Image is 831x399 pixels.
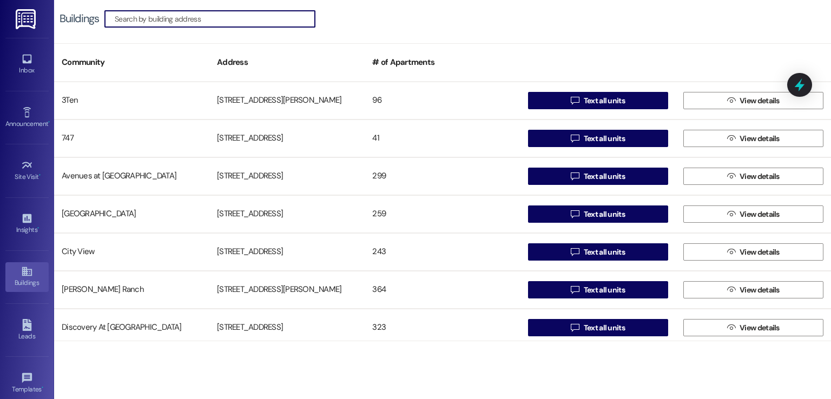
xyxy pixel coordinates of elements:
[365,317,520,338] div: 323
[37,224,39,232] span: •
[683,92,823,109] button: View details
[5,156,49,185] a: Site Visit •
[528,319,668,336] button: Text all units
[727,172,735,181] i: 
[365,279,520,301] div: 364
[48,118,50,126] span: •
[54,165,209,187] div: Avenues at [GEOGRAPHIC_DATA]
[5,369,49,398] a: Templates •
[740,322,780,334] span: View details
[584,209,625,220] span: Text all units
[60,13,99,24] div: Buildings
[5,209,49,238] a: Insights •
[683,130,823,147] button: View details
[584,171,625,182] span: Text all units
[683,243,823,261] button: View details
[365,241,520,263] div: 243
[727,323,735,332] i: 
[365,49,520,76] div: # of Apartments
[528,243,668,261] button: Text all units
[571,96,579,105] i: 
[209,49,365,76] div: Address
[727,210,735,218] i: 
[42,384,43,391] span: •
[584,133,625,144] span: Text all units
[584,284,625,296] span: Text all units
[740,171,780,182] span: View details
[571,172,579,181] i: 
[365,165,520,187] div: 299
[528,130,668,147] button: Text all units
[740,284,780,296] span: View details
[54,241,209,263] div: City View
[683,205,823,223] button: View details
[584,322,625,334] span: Text all units
[727,248,735,256] i: 
[740,247,780,258] span: View details
[727,134,735,143] i: 
[683,281,823,298] button: View details
[571,210,579,218] i: 
[209,317,365,338] div: [STREET_ADDRESS]
[683,319,823,336] button: View details
[571,134,579,143] i: 
[5,316,49,345] a: Leads
[5,50,49,79] a: Inbox
[54,128,209,149] div: 747
[727,285,735,294] i: 
[528,281,668,298] button: Text all units
[571,285,579,294] i: 
[209,203,365,225] div: [STREET_ADDRESS]
[683,168,823,185] button: View details
[54,317,209,338] div: Discovery At [GEOGRAPHIC_DATA]
[584,95,625,107] span: Text all units
[16,9,38,29] img: ResiDesk Logo
[115,11,315,26] input: Search by building address
[209,128,365,149] div: [STREET_ADDRESS]
[727,96,735,105] i: 
[571,248,579,256] i: 
[365,128,520,149] div: 41
[365,90,520,111] div: 96
[528,205,668,223] button: Text all units
[209,279,365,301] div: [STREET_ADDRESS][PERSON_NAME]
[5,262,49,291] a: Buildings
[54,279,209,301] div: [PERSON_NAME] Ranch
[740,133,780,144] span: View details
[209,90,365,111] div: [STREET_ADDRESS][PERSON_NAME]
[740,209,780,220] span: View details
[209,165,365,187] div: [STREET_ADDRESS]
[209,241,365,263] div: [STREET_ADDRESS]
[54,49,209,76] div: Community
[54,90,209,111] div: 3Ten
[54,203,209,225] div: [GEOGRAPHIC_DATA]
[584,247,625,258] span: Text all units
[39,171,41,179] span: •
[740,95,780,107] span: View details
[365,203,520,225] div: 259
[571,323,579,332] i: 
[528,92,668,109] button: Text all units
[528,168,668,185] button: Text all units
